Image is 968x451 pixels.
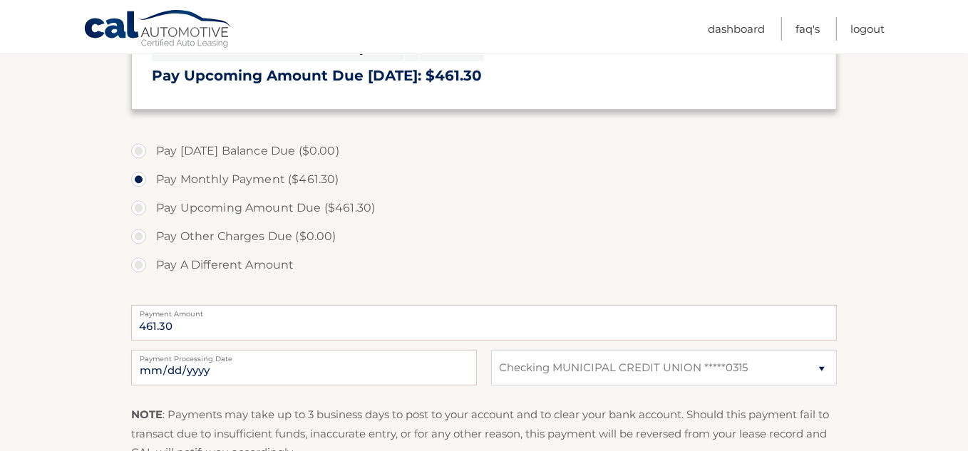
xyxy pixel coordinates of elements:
label: Pay Upcoming Amount Due ($461.30) [131,194,837,222]
input: Payment Amount [131,305,837,341]
label: Pay A Different Amount [131,251,837,279]
a: Logout [850,17,885,41]
a: Cal Automotive [83,9,233,51]
label: Pay [DATE] Balance Due ($0.00) [131,137,837,165]
a: FAQ's [795,17,820,41]
h3: Pay Upcoming Amount Due [DATE]: $461.30 [152,67,816,85]
label: Pay Other Charges Due ($0.00) [131,222,837,251]
a: Dashboard [708,17,765,41]
strong: NOTE [131,408,163,421]
label: Pay Monthly Payment ($461.30) [131,165,837,194]
label: Payment Processing Date [131,350,477,361]
label: Payment Amount [131,305,837,316]
input: Payment Date [131,350,477,385]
